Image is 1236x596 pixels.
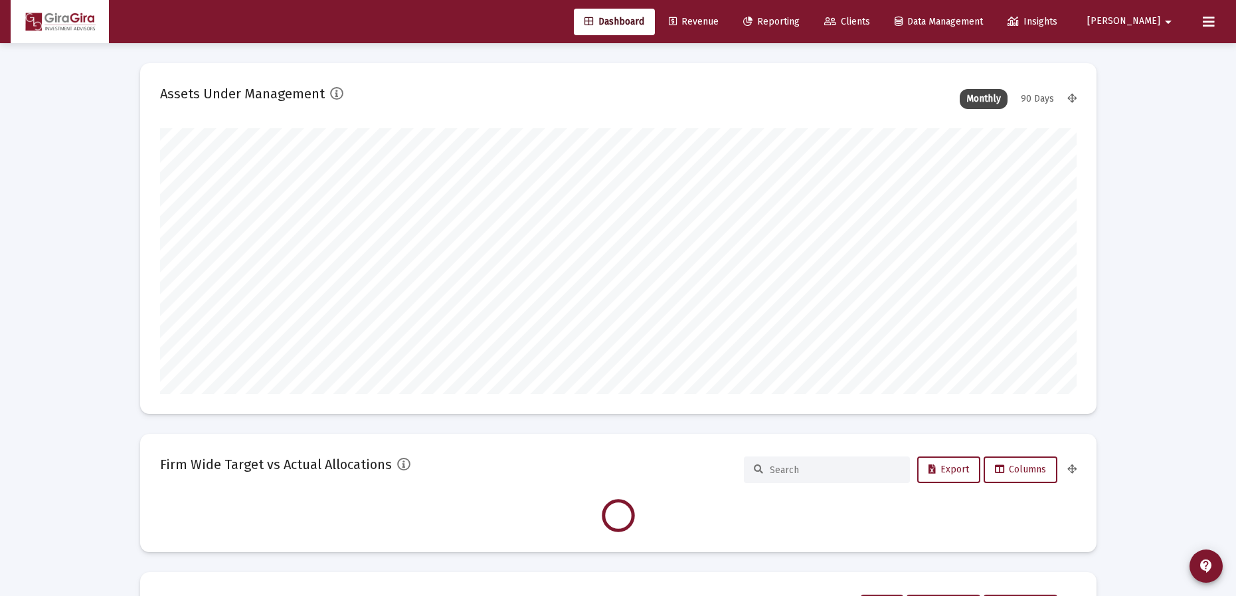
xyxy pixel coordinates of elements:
[21,9,99,35] img: Dashboard
[1014,89,1061,109] div: 90 Days
[917,456,980,483] button: Export
[814,9,881,35] a: Clients
[770,464,900,476] input: Search
[984,456,1057,483] button: Columns
[895,16,983,27] span: Data Management
[884,9,994,35] a: Data Management
[669,16,719,27] span: Revenue
[997,9,1068,35] a: Insights
[733,9,810,35] a: Reporting
[160,454,392,475] h2: Firm Wide Target vs Actual Allocations
[1087,16,1160,27] span: [PERSON_NAME]
[960,89,1008,109] div: Monthly
[1160,9,1176,35] mat-icon: arrow_drop_down
[1071,8,1192,35] button: [PERSON_NAME]
[1008,16,1057,27] span: Insights
[928,464,969,475] span: Export
[584,16,644,27] span: Dashboard
[574,9,655,35] a: Dashboard
[743,16,800,27] span: Reporting
[160,83,325,104] h2: Assets Under Management
[995,464,1046,475] span: Columns
[824,16,870,27] span: Clients
[1198,558,1214,574] mat-icon: contact_support
[658,9,729,35] a: Revenue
